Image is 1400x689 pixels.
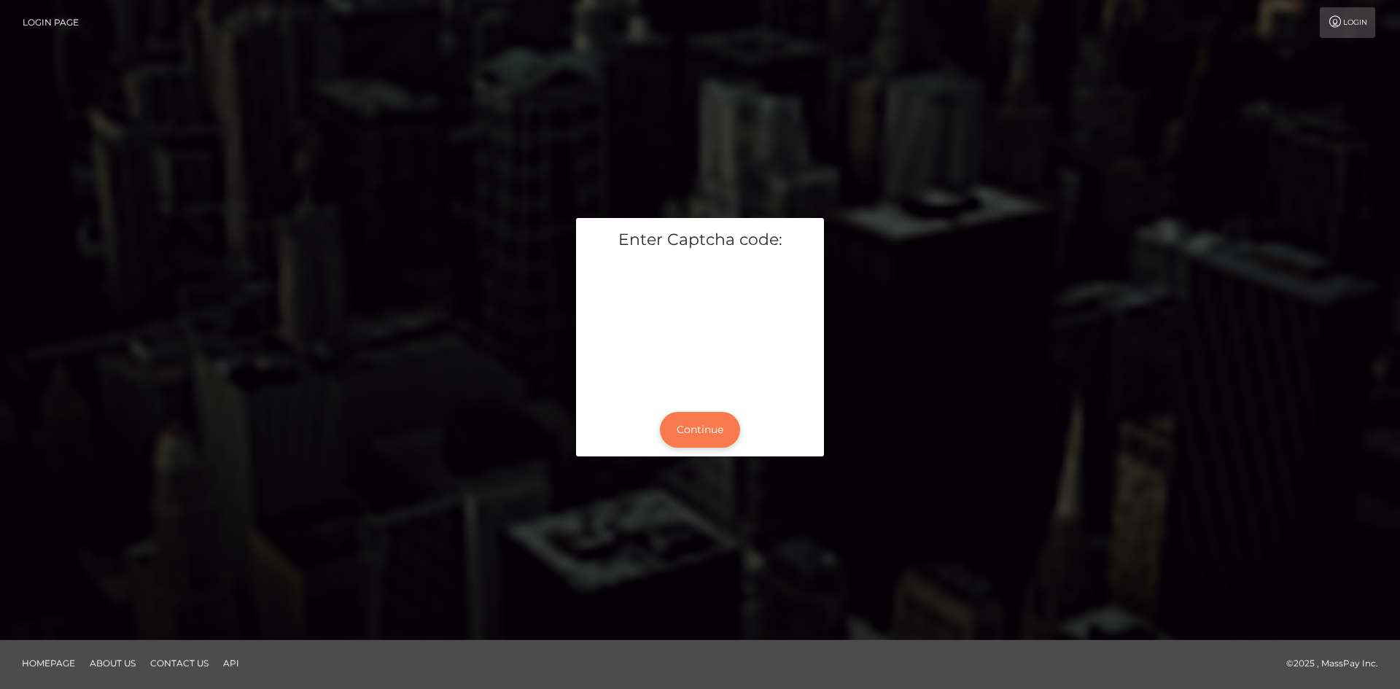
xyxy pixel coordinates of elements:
[217,652,245,674] a: API
[1320,7,1375,38] a: Login
[84,652,141,674] a: About Us
[587,262,813,392] iframe: mtcaptcha
[1286,655,1389,672] div: © 2025 , MassPay Inc.
[16,652,81,674] a: Homepage
[660,412,740,448] button: Continue
[144,652,214,674] a: Contact Us
[23,7,79,38] a: Login Page
[587,229,813,252] h5: Enter Captcha code:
